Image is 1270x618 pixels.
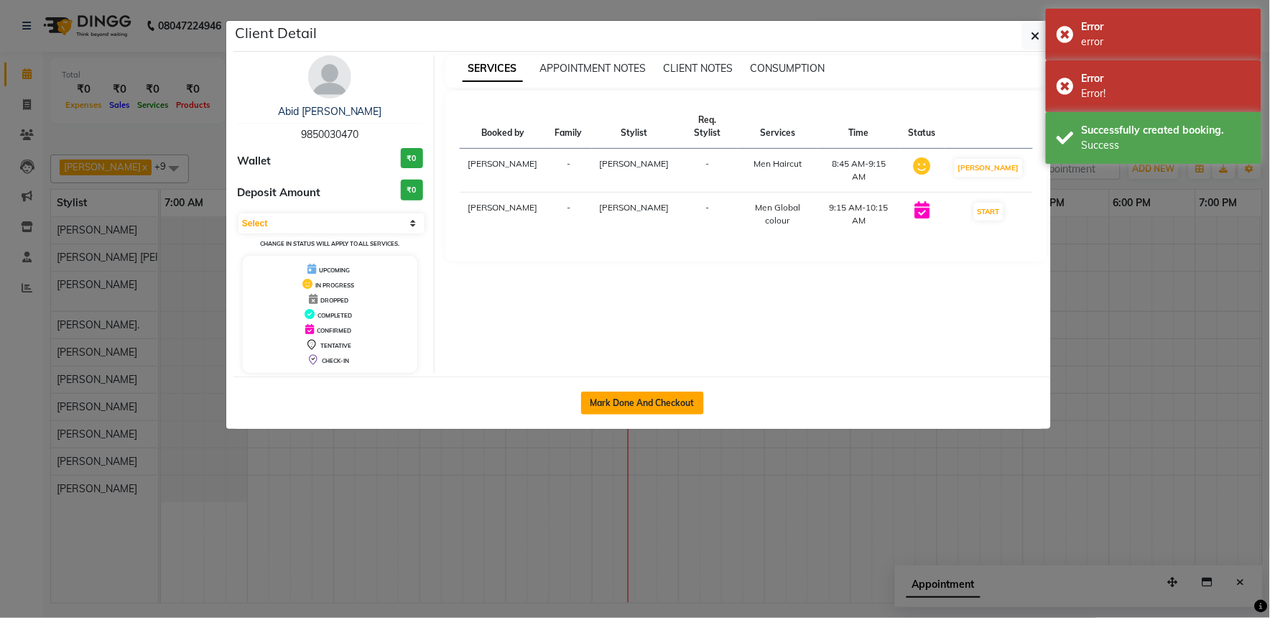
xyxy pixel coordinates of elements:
[1082,19,1251,34] div: Error
[460,105,547,149] th: Booked by
[1082,34,1251,50] div: error
[1082,123,1251,138] div: Successfully created booking.
[547,149,591,193] td: -
[818,193,900,236] td: 9:15 AM-10:15 AM
[746,157,809,170] div: Men Haircut
[317,327,351,334] span: CONFIRMED
[955,159,1023,177] button: [PERSON_NAME]
[547,105,591,149] th: Family
[974,203,1004,221] button: START
[818,149,900,193] td: 8:45 AM-9:15 AM
[678,149,738,193] td: -
[540,62,646,75] span: APPOINTMENT NOTES
[678,105,738,149] th: Req. Stylist
[751,62,825,75] span: CONSUMPTION
[308,55,351,98] img: avatar
[1082,138,1251,153] div: Success
[600,202,669,213] span: [PERSON_NAME]
[738,105,817,149] th: Services
[237,153,271,170] span: Wallet
[746,201,809,227] div: Men Global colour
[460,193,547,236] td: [PERSON_NAME]
[320,342,351,349] span: TENTATIVE
[401,148,423,169] h3: ₹0
[818,105,900,149] th: Time
[317,312,352,319] span: COMPLETED
[235,22,317,44] h5: Client Detail
[678,193,738,236] td: -
[581,392,704,415] button: Mark Done And Checkout
[463,56,523,82] span: SERVICES
[600,158,669,169] span: [PERSON_NAME]
[547,193,591,236] td: -
[1082,71,1251,86] div: Error
[315,282,354,289] span: IN PROGRESS
[1082,86,1251,101] div: Error!
[460,149,547,193] td: [PERSON_NAME]
[237,185,320,201] span: Deposit Amount
[278,105,382,118] a: Abid [PERSON_NAME]
[322,357,349,364] span: CHECK-IN
[301,128,358,141] span: 9850030470
[320,297,348,304] span: DROPPED
[260,240,400,247] small: Change in status will apply to all services.
[591,105,678,149] th: Stylist
[401,180,423,200] h3: ₹0
[319,267,350,274] span: UPCOMING
[664,62,733,75] span: CLIENT NOTES
[900,105,945,149] th: Status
